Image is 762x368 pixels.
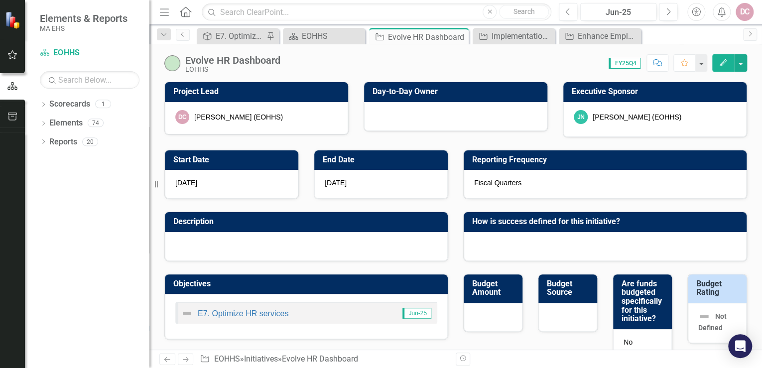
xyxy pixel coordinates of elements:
[40,24,127,32] small: MA EHS
[302,30,363,42] div: EOHHS
[214,354,240,364] a: EOHHS
[175,110,189,124] div: DC
[472,217,742,226] h3: How is success defined for this initiative?
[49,118,83,129] a: Elements
[464,170,747,199] div: Fiscal Quarters
[199,30,264,42] a: E7. Optimize HR services
[499,5,549,19] button: Search
[95,100,111,109] div: 1
[185,55,280,66] div: Evolve HR Dashboard
[216,30,264,42] div: E7. Optimize HR services
[82,137,98,146] div: 20
[173,279,443,288] h3: Objectives
[282,354,358,364] div: Evolve HR Dashboard
[472,279,517,297] h3: Budget Amount
[5,11,22,28] img: ClearPoint Strategy
[578,30,638,42] div: Enhance Employee Experience
[164,55,180,71] img: On-track
[593,112,681,122] div: [PERSON_NAME] (EOHHS)
[696,279,742,297] h3: Budget Rating
[49,136,77,148] a: Reports
[475,30,552,42] a: Implementation of Succession and Talent Planning
[698,312,727,332] span: Not Defined
[40,47,139,59] a: EOHHS
[373,87,542,96] h3: Day-to-Day Owner
[472,155,742,164] h3: Reporting Frequency
[200,354,448,365] div: » »
[323,155,443,164] h3: End Date
[388,31,466,43] div: Evolve HR Dashboard
[244,354,278,364] a: Initiatives
[325,179,347,187] span: [DATE]
[185,66,280,73] div: EOHHS
[202,3,551,21] input: Search ClearPoint...
[88,119,104,127] div: 74
[736,3,754,21] button: DC
[173,155,293,164] h3: Start Date
[492,30,552,42] div: Implementation of Succession and Talent Planning
[40,12,127,24] span: Elements & Reports
[198,309,288,318] a: E7. Optimize HR services
[561,30,638,42] a: Enhance Employee Experience
[622,279,667,323] h3: Are funds budgeted specifically for this initiative?
[584,6,653,18] div: Jun-25
[49,99,90,110] a: Scorecards
[728,334,752,358] div: Open Intercom Messenger
[173,217,443,226] h3: Description
[547,279,592,297] h3: Budget Source
[513,7,535,15] span: Search
[698,311,710,323] img: Not Defined
[574,110,588,124] div: JN
[181,307,193,319] img: Not Defined
[609,58,640,69] span: FY25Q4
[194,112,283,122] div: [PERSON_NAME] (EOHHS)
[175,179,197,187] span: [DATE]
[402,308,431,319] span: Jun-25
[572,87,742,96] h3: Executive Sponsor
[40,71,139,89] input: Search Below...
[285,30,363,42] a: EOHHS
[173,87,343,96] h3: Project Lead
[624,338,633,346] span: No
[580,3,656,21] button: Jun-25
